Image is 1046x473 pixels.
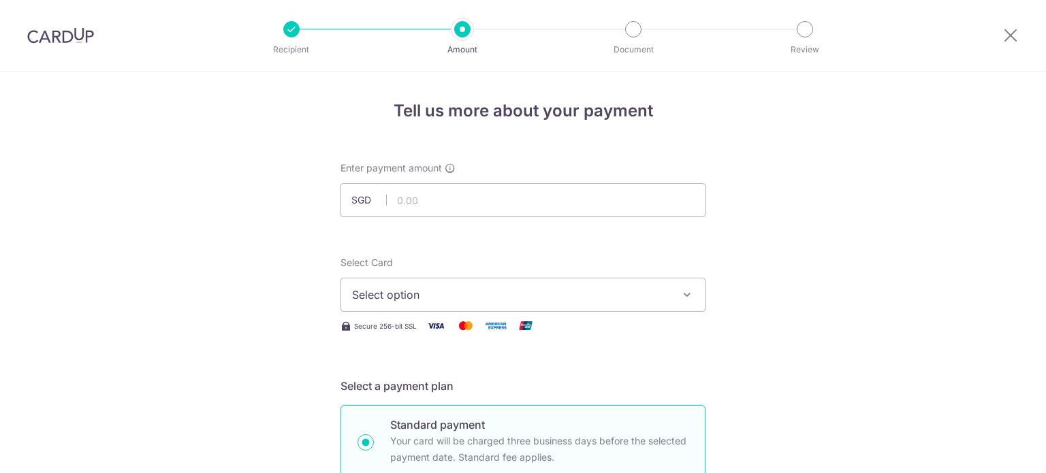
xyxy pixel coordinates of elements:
[412,43,513,56] p: Amount
[241,43,342,56] p: Recipient
[340,161,442,175] span: Enter payment amount
[354,321,417,331] span: Secure 256-bit SSL
[351,193,387,207] span: SGD
[583,43,684,56] p: Document
[390,417,688,433] p: Standard payment
[352,287,669,303] span: Select option
[340,99,706,123] h4: Tell us more about your payment
[340,257,393,268] span: translation missing: en.payables.payment_networks.credit_card.summary.labels.select_card
[390,433,688,466] p: Your card will be charged three business days before the selected payment date. Standard fee appl...
[340,183,706,217] input: 0.00
[452,317,479,334] img: Mastercard
[340,278,706,312] button: Select option
[755,43,855,56] p: Review
[27,27,94,44] img: CardUp
[340,378,706,394] h5: Select a payment plan
[482,317,509,334] img: American Express
[512,317,539,334] img: Union Pay
[959,432,1032,466] iframe: Opens a widget where you can find more information
[422,317,449,334] img: Visa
